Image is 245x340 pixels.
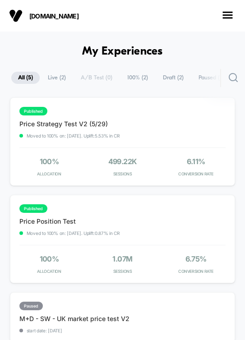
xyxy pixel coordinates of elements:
span: start date: [DATE] [19,328,129,333]
span: 499.22k [108,157,137,166]
span: 6.11% [187,157,205,166]
span: Price Position Test [19,217,120,225]
span: Sessions [92,171,153,176]
span: CONVERSION RATE [166,171,226,176]
span: M+D - SW - UK market price test V2 [19,315,129,322]
span: published [19,204,47,213]
span: CONVERSION RATE [166,269,226,274]
span: Draft ( 2 ) [156,72,190,84]
img: Visually logo [9,9,23,23]
span: Sessions [92,269,153,274]
span: Paused ( 1 ) [192,72,230,84]
span: 100% [40,157,59,166]
h1: My Experiences [82,45,163,58]
span: 100% [40,254,59,263]
span: Live ( 2 ) [41,72,73,84]
span: Moved to 100% on: [DATE] . Uplift: 5.53% in CR [27,133,120,138]
span: Price Strategy Test V2 (5/29) [19,120,120,128]
span: published [19,107,47,115]
span: All ( 5 ) [11,72,40,84]
span: [DOMAIN_NAME] [29,12,120,20]
span: 1.07M [112,254,132,263]
span: 100% ( 2 ) [120,72,155,84]
span: 6.75% [185,254,207,263]
span: Moved to 100% on: [DATE] . Uplift: 0.87% in CR [27,230,120,236]
span: Allocation [37,269,61,274]
span: Allocation [37,171,61,176]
